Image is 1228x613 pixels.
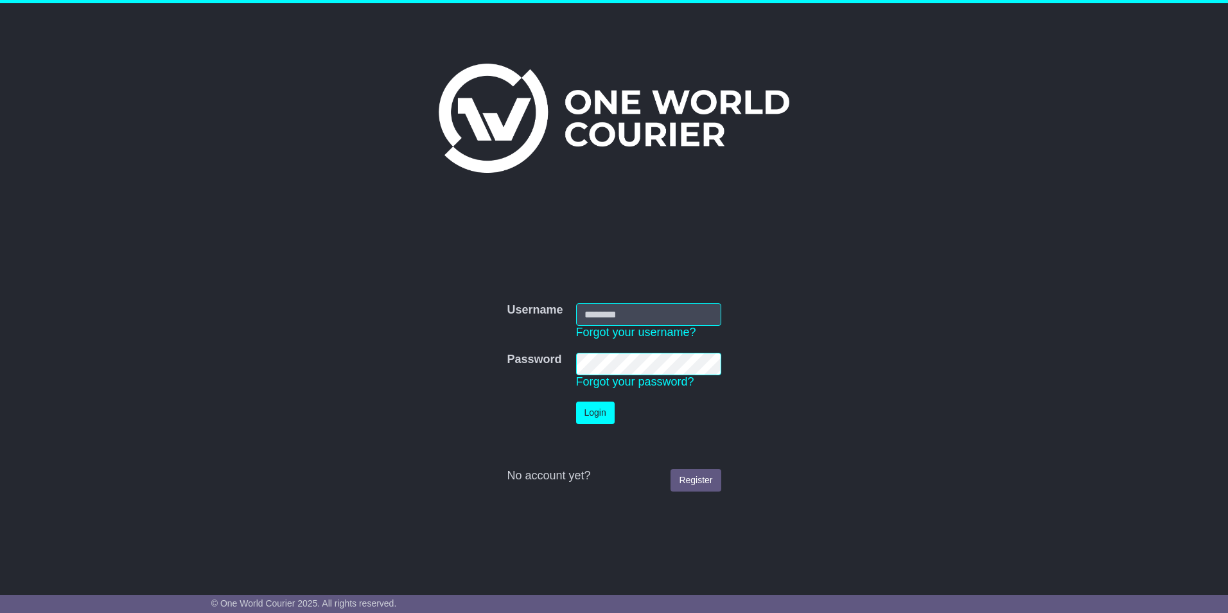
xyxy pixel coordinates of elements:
a: Forgot your username? [576,326,696,339]
button: Login [576,402,615,424]
div: No account yet? [507,469,721,483]
a: Forgot your password? [576,375,694,388]
label: Username [507,303,563,317]
label: Password [507,353,561,367]
span: © One World Courier 2025. All rights reserved. [211,598,397,609]
img: One World [439,64,789,173]
a: Register [671,469,721,492]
